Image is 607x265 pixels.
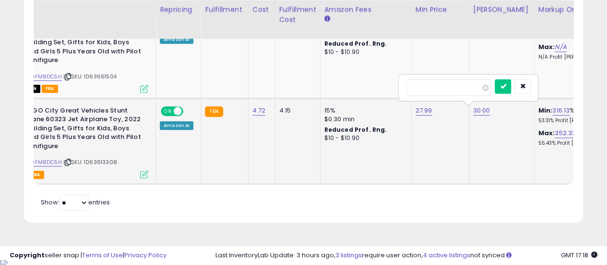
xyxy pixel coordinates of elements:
[82,251,123,260] a: Terms of Use
[26,106,143,153] b: LEGO City Great Vehicles Stunt Plane 60323 Jet Airplane Toy, 2022 Building Set, Gifts for Kids, B...
[182,107,197,115] span: OFF
[124,251,167,260] a: Privacy Policy
[160,5,197,15] div: Repricing
[538,106,553,115] b: Min:
[552,106,570,115] a: 316.13
[324,126,387,134] b: Reduced Prof. Rng.
[63,158,117,166] span: | SKU: 1063613308
[160,35,193,44] div: Amazon AI
[10,251,167,260] div: seller snap | |
[561,251,597,260] span: 2025-10-13 17:18 GMT
[160,121,193,130] div: Amazon AI
[555,128,576,138] a: 352.33
[423,251,470,260] a: 4 active listings
[324,134,404,142] div: $10 - $10.90
[538,128,555,138] b: Max:
[416,5,465,15] div: Min Price
[28,171,44,179] span: FBA
[63,73,117,80] span: | SKU: 1063661504
[473,5,530,15] div: [PERSON_NAME]
[205,106,223,117] small: FBA
[24,158,62,166] a: B09FM8DC5H
[555,42,566,52] a: N/A
[162,107,174,115] span: ON
[26,20,143,67] b: LEGO City Great Vehicles Stunt Plane 60323 Jet Airplane Toy, 2022 Building Set, Gifts for Kids, B...
[538,42,555,51] b: Max:
[335,251,362,260] a: 3 listings
[279,106,313,115] div: 4.15
[324,106,404,115] div: 15%
[324,15,330,24] small: Amazon Fees.
[324,48,404,56] div: $10 - $10.90
[252,106,266,115] a: 4.72
[324,115,404,124] div: $0.30 min
[42,85,58,93] span: FBA
[205,5,244,15] div: Fulfillment
[324,5,407,15] div: Amazon Fees
[473,106,490,115] a: 30.00
[2,5,152,15] div: Title
[10,251,45,260] strong: Copyright
[24,73,62,81] a: B09FM8DC5H
[279,5,316,25] div: Fulfillment Cost
[416,106,432,115] a: 27.99
[252,5,271,15] div: Cost
[215,251,597,260] div: Last InventoryLab Update: 3 hours ago, require user action, not synced.
[41,198,110,207] span: Show: entries
[324,39,387,48] b: Reduced Prof. Rng.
